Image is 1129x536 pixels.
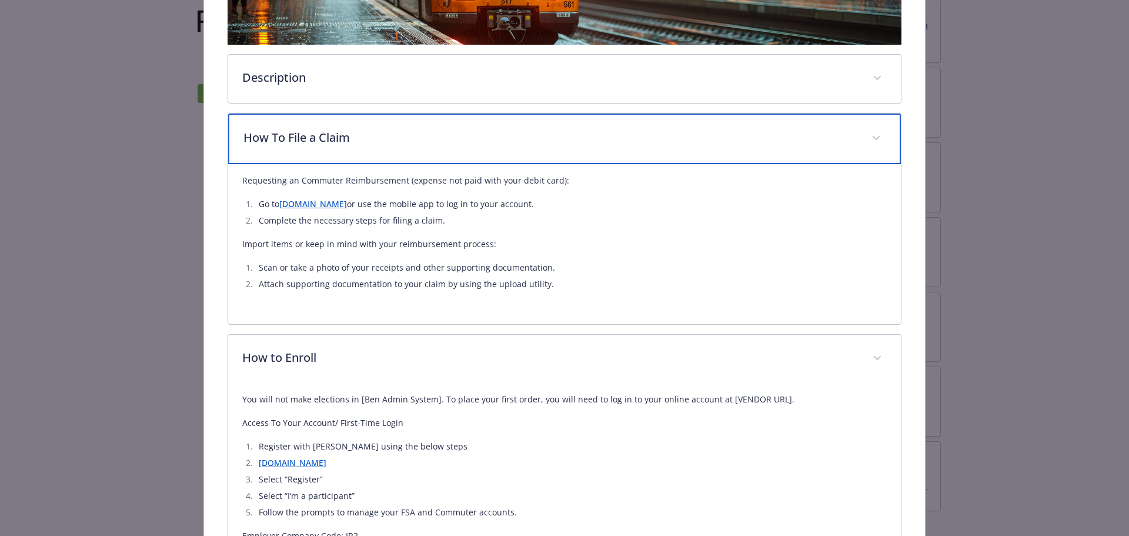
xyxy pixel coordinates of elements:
li: Scan or take a photo of your receipts and other supporting documentation. [255,261,887,275]
p: Requesting an Commuter Reimbursement (expense not paid with your debit card): [242,174,887,188]
li: Complete the necessary steps for filing a claim. [255,214,887,228]
p: How To File a Claim [243,129,858,147]
a: [DOMAIN_NAME] [259,457,326,468]
li: Go to or use the mobile app to log in to your account. [255,197,887,211]
li: ​ [255,456,887,470]
li: Select “I‘m a participant”​ [255,489,887,503]
div: How To File a Claim [228,114,901,164]
p: How to Enroll [242,349,859,367]
li: Select “Register” ​ [255,472,887,487]
a: [DOMAIN_NAME] [279,198,347,209]
li: Attach supporting documentation to your claim by using the upload utility. [255,277,887,291]
p: Import items or keep in mind with your reimbursement process: [242,237,887,251]
div: How to Enroll [228,335,901,383]
p: Description [242,69,859,86]
p: Access To Your Account/ First-Time Login​ [242,416,887,430]
li: Register with [PERSON_NAME] using the below steps​ [255,440,887,454]
div: How To File a Claim [228,164,901,324]
li: Follow the prompts to manage your FSA and Commuter accounts.​ [255,505,887,520]
div: Description [228,55,901,103]
p: You will not make elections in [Ben Admin System]. ​To place your first order, you will need to l... [242,392,887,407]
